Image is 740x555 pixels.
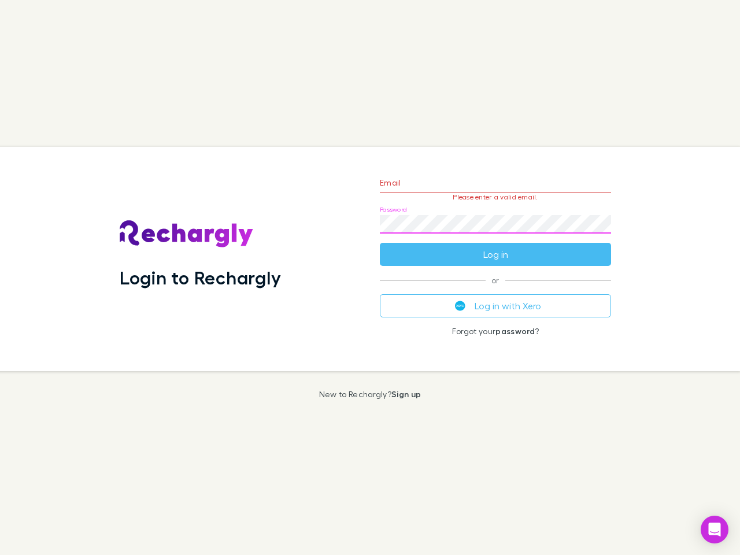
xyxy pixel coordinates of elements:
[380,327,611,336] p: Forgot your ?
[120,220,254,248] img: Rechargly's Logo
[319,390,421,399] p: New to Rechargly?
[380,193,611,201] p: Please enter a valid email.
[455,301,465,311] img: Xero's logo
[380,205,407,214] label: Password
[701,516,728,543] div: Open Intercom Messenger
[120,267,281,288] h1: Login to Rechargly
[380,294,611,317] button: Log in with Xero
[391,389,421,399] a: Sign up
[495,326,535,336] a: password
[380,243,611,266] button: Log in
